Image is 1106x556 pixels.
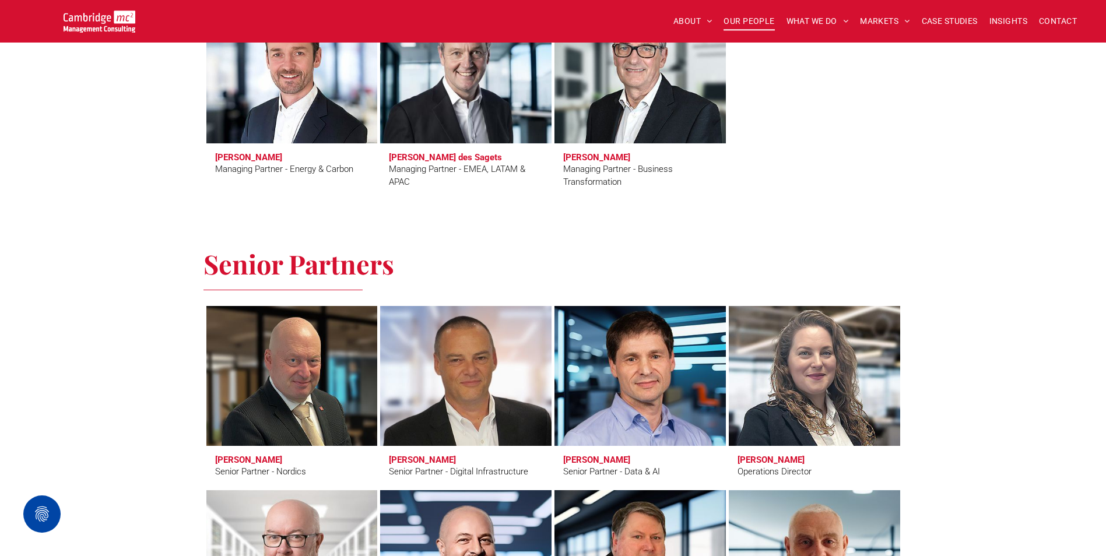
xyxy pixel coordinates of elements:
h3: [PERSON_NAME] [563,455,630,465]
a: WHAT WE DO [781,12,855,30]
a: Your Business Transformed | Cambridge Management Consulting [64,12,135,24]
a: INSIGHTS [984,12,1033,30]
a: Serena Catapano [729,306,900,446]
a: CONTACT [1033,12,1083,30]
div: Senior Partner - Nordics [215,465,306,478]
a: CASE STUDIES [916,12,984,30]
a: MARKETS [854,12,915,30]
a: ABOUT [668,12,718,30]
h3: [PERSON_NAME] [389,455,456,465]
a: OUR PEOPLE [718,12,780,30]
div: Managing Partner - Business Transformation [563,163,717,189]
h3: [PERSON_NAME] [215,152,282,163]
a: Charles Orsel Des Sagets | Managing Partner - EMEA [380,3,552,143]
h3: [PERSON_NAME] [563,152,630,163]
h3: [PERSON_NAME] [738,455,805,465]
div: Managing Partner - Energy & Carbon [215,163,353,176]
a: Pete Nisbet | Managing Partner - Energy & Carbon [206,3,378,143]
a: Jeff Owen | Managing Partner - Business Transformation [554,3,726,143]
a: Simon Brueckheimer [549,302,731,450]
h3: [PERSON_NAME] des Sagets [389,152,502,163]
h3: [PERSON_NAME] [215,455,282,465]
div: Operations Director [738,465,812,478]
img: Go to Homepage [64,10,135,33]
div: Managing Partner - EMEA, LATAM & APAC [389,163,543,189]
div: Senior Partner - Digital Infrastructure [389,465,528,478]
a: Andy Bax [380,306,552,446]
a: Erling Aronsveen [206,306,378,446]
div: Senior Partner - Data & AI [563,465,660,478]
span: Senior Partners [203,246,394,281]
